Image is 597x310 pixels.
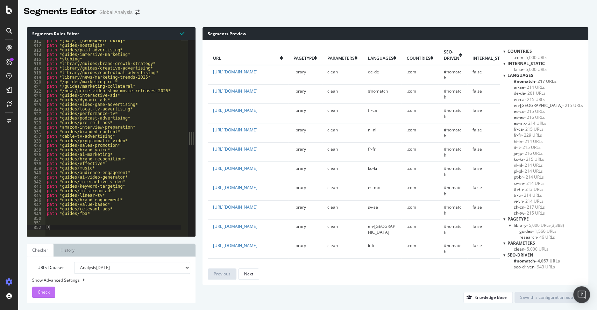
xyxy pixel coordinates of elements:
[520,294,583,300] div: Save this configuration as active
[444,185,461,196] span: #nomatch
[368,165,378,171] span: ko-kr
[537,234,555,240] span: - 46 URLs
[407,185,416,190] span: .com
[514,55,547,60] span: Click to filter countries on .com
[27,89,45,93] div: 822
[444,49,459,61] span: seo-driven
[293,88,306,94] span: library
[463,292,513,303] button: Knowledge Base
[327,107,338,113] span: clean
[507,216,529,222] span: pagetype
[368,69,379,75] span: de-de
[55,244,80,257] a: History
[514,264,555,270] span: Click to filter seo-driven on seo-driven
[514,186,543,192] span: Click to filter languages on th-th
[327,204,338,210] span: clean
[27,216,45,221] div: 850
[472,243,482,248] span: false
[327,185,338,190] span: clean
[407,88,416,94] span: .com
[532,228,556,234] span: - 1,566 URLs
[213,69,257,75] a: [URL][DOMAIN_NAME]
[27,93,45,98] div: 823
[368,55,393,61] span: languages
[293,262,306,268] span: library
[293,69,306,75] span: library
[514,204,545,210] span: Click to filter languages on zh-cn
[27,130,45,134] div: 831
[514,126,543,132] span: Click to filter languages on fr-ca
[368,185,380,190] span: es-mx
[514,180,545,186] span: Click to filter languages on sv-se
[27,84,45,89] div: 821
[444,165,461,177] span: #nomatch
[535,258,560,264] span: - 4,057 URLs
[507,72,533,78] span: languages
[214,271,230,277] div: Previous
[293,107,306,113] span: library
[407,127,416,133] span: .com
[27,125,45,130] div: 830
[444,146,461,158] span: #nomatch
[519,228,556,234] span: Click to filter pagetype on library/guides
[444,88,461,100] span: #nomatch
[514,108,545,114] span: Click to filter languages on es-co
[514,78,556,84] span: Click to filter languages on #nomatch
[27,262,69,274] label: URLs Dataset
[525,90,546,96] span: - 261 URLs
[514,222,550,228] span: Click to filter pagetype on library and its children
[514,120,546,126] span: Click to filter languages on es-mx
[472,107,482,113] span: false
[444,204,461,216] span: #nomatch
[327,88,338,94] span: clean
[573,286,590,303] div: Open Intercom Messenger
[27,225,45,230] div: 852
[238,268,259,280] button: Next
[27,107,45,111] div: 826
[213,243,257,248] a: [URL][DOMAIN_NAME]
[514,162,543,168] span: Click to filter languages on nl-nl
[523,198,543,204] span: - 214 URLs
[472,165,482,171] span: false
[444,69,461,81] span: #nomatch
[407,69,416,75] span: .com
[514,210,545,216] span: Click to filter languages on zh-tw
[514,156,544,162] span: Click to filter languages on ko-kr
[27,98,45,102] div: 824
[514,246,548,252] span: Click to filter parameters on clean
[208,268,236,280] button: Previous
[514,174,544,180] span: Click to filter languages on pt-br
[407,243,416,248] span: .com
[293,243,306,248] span: library
[444,262,461,274] span: #nomatch
[27,143,45,148] div: 834
[472,127,482,133] span: false
[523,126,543,132] span: - 215 URLs
[293,165,306,171] span: library
[213,165,257,171] a: [URL][DOMAIN_NAME]
[213,55,280,61] span: url
[524,108,545,114] span: - 215 URLs
[244,271,253,277] div: Next
[213,127,257,133] a: [URL][DOMAIN_NAME]
[27,198,45,202] div: 846
[524,204,545,210] span: - 217 URLs
[293,127,306,133] span: library
[507,48,532,54] span: countries
[472,204,482,210] span: false
[27,134,45,139] div: 832
[27,152,45,157] div: 836
[327,223,338,229] span: clean
[27,121,45,125] div: 829
[27,71,45,75] div: 818
[368,204,378,210] span: sv-se
[407,146,416,152] span: .com
[407,262,416,268] span: .com
[562,102,583,108] span: - 215 URLs
[514,90,546,96] span: Click to filter languages on de-de
[327,262,338,268] span: clean
[524,246,548,252] span: - 5,000 URLs
[27,62,45,66] div: 816
[514,96,545,102] span: Click to filter languages on en-ca
[472,223,482,229] span: false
